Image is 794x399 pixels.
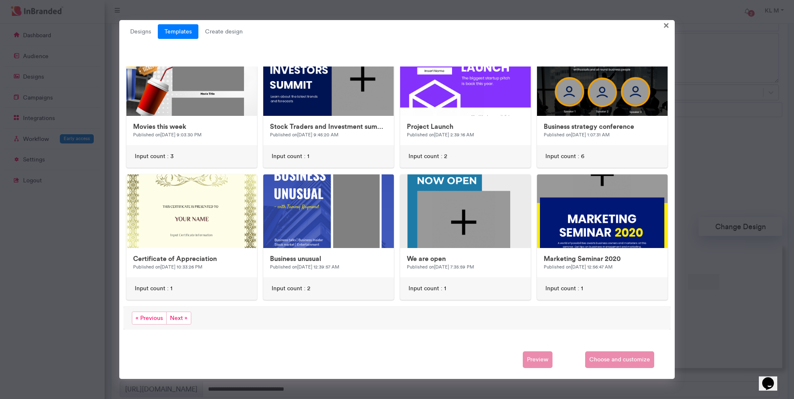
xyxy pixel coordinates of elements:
span: Create design [198,24,249,39]
span: Input count : 6 [545,152,584,161]
h6: Movies this week [133,123,250,130]
span: Input count : 2 [272,284,310,293]
a: Templates [158,24,198,39]
span: Input count : 1 [272,152,309,161]
a: Designs [123,24,158,39]
small: Published on [DATE] 12:56:47 AM [544,264,613,270]
span: Next » [166,312,191,325]
span: Input count : 1 [545,284,583,293]
iframe: chat widget [759,366,786,391]
span: Input count : 1 [135,284,172,293]
small: Published on [DATE] 7:35:59 PM [407,264,474,270]
small: Published on [DATE] 1:07:31 AM [544,132,610,138]
h6: We are open [407,255,524,263]
small: Published on [DATE] 12:39:57 AM [270,264,339,270]
h6: Business unusual [270,255,387,263]
span: Input count : 3 [135,152,174,161]
span: Input count : 1 [409,284,446,293]
small: Published on [DATE] 9:03:30 PM [133,132,202,138]
span: Input count : 2 [409,152,447,161]
small: Published on [DATE] 2:39:16 AM [407,132,474,138]
h6: Certificate of Appreciation [133,255,250,263]
span: × [663,18,669,31]
h6: Project Launch [407,123,524,130]
h6: Business strategy conference [544,123,661,130]
small: Published on [DATE] 9:45:20 AM [270,132,339,138]
h6: Marketing Seminar 2020 [544,255,661,263]
small: Published on [DATE] 10:33:26 PM [133,264,203,270]
h6: Stock Traders and Investment summit [270,123,387,130]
